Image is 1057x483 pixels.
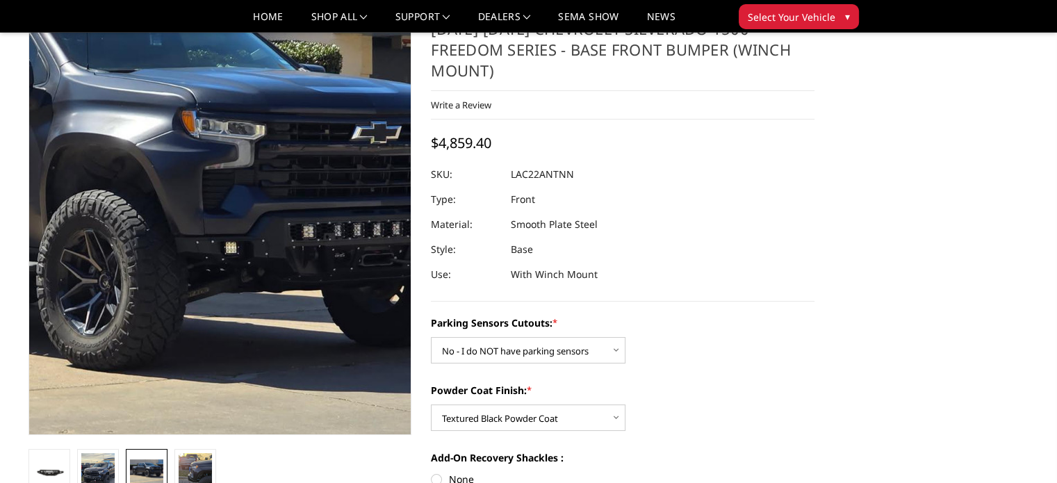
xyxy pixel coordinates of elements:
span: $4,859.40 [431,133,491,152]
dd: With Winch Mount [511,262,598,287]
span: Select Your Vehicle [748,10,835,24]
a: Dealers [478,12,531,32]
dt: Style: [431,237,500,262]
button: Select Your Vehicle [739,4,859,29]
a: SEMA Show [558,12,618,32]
dd: Base [511,237,533,262]
a: Support [395,12,450,32]
iframe: Chat Widget [988,416,1057,483]
label: Add-On Recovery Shackles : [431,450,814,465]
dt: Type: [431,187,500,212]
dt: Material: [431,212,500,237]
a: Write a Review [431,99,491,111]
label: Parking Sensors Cutouts: [431,316,814,330]
a: Home [253,12,283,32]
h1: [DATE]-[DATE] Chevrolet Silverado 1500 - Freedom Series - Base Front Bumper (winch mount) [431,18,814,91]
dd: Front [511,187,535,212]
img: 2022-2025 Chevrolet Silverado 1500 - Freedom Series - Base Front Bumper (winch mount) [33,463,66,482]
dt: Use: [431,262,500,287]
a: 2022-2025 Chevrolet Silverado 1500 - Freedom Series - Base Front Bumper (winch mount) [28,18,412,435]
label: Powder Coat Finish: [431,383,814,398]
a: News [646,12,675,32]
a: shop all [311,12,368,32]
dt: SKU: [431,162,500,187]
dd: LAC22ANTNN [511,162,574,187]
span: ▾ [845,9,850,24]
dd: Smooth Plate Steel [511,212,598,237]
